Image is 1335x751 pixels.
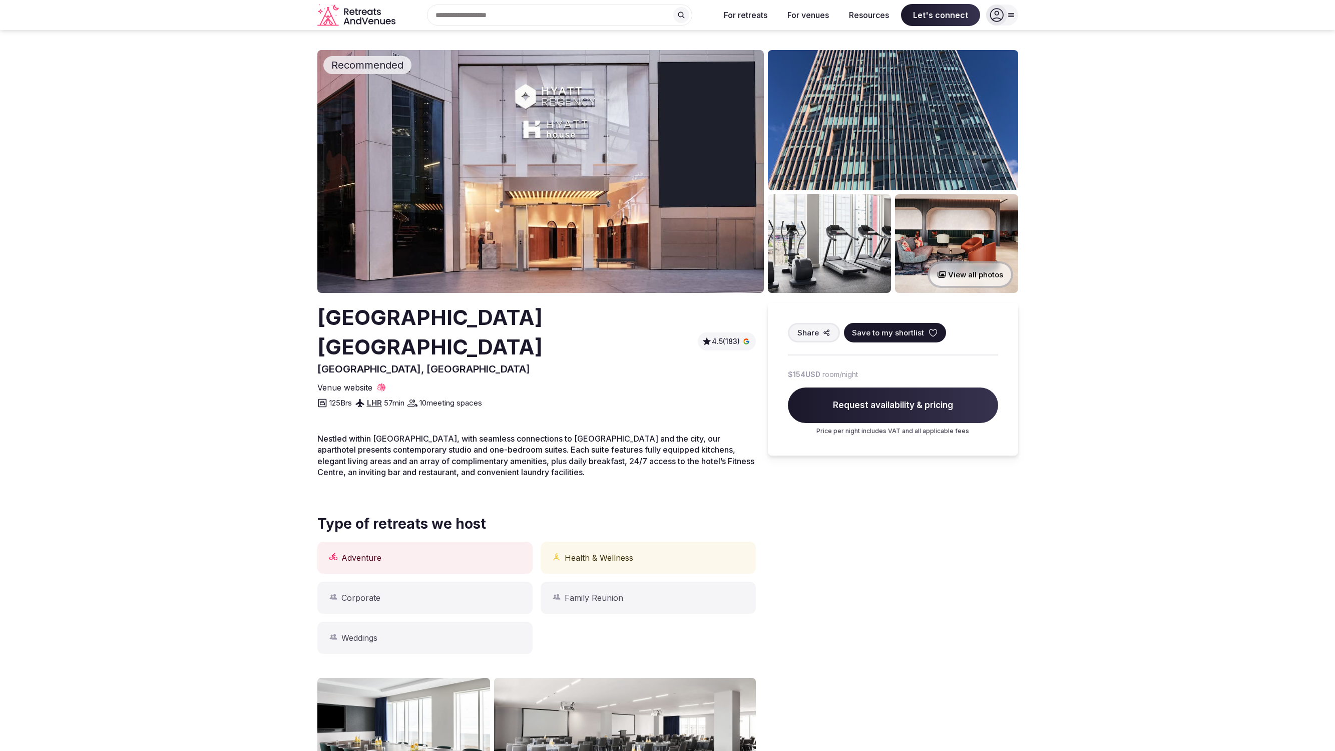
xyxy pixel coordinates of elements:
[768,194,891,293] img: Venue gallery photo
[323,56,411,74] div: Recommended
[788,323,840,342] button: Share
[844,323,946,342] button: Save to my shortlist
[788,369,820,380] span: $154 USD
[317,4,397,27] svg: Retreats and Venues company logo
[768,50,1018,190] img: Venue gallery photo
[702,336,752,346] button: 4.5(183)
[327,58,407,72] span: Recommended
[712,336,740,346] span: 4.5 (183)
[317,303,694,362] h2: [GEOGRAPHIC_DATA] [GEOGRAPHIC_DATA]
[317,363,530,375] span: [GEOGRAPHIC_DATA], [GEOGRAPHIC_DATA]
[317,382,372,393] span: Venue website
[779,4,837,26] button: For venues
[317,382,386,393] a: Venue website
[329,398,352,408] span: 125 Brs
[822,369,858,380] span: room/night
[841,4,897,26] button: Resources
[852,327,924,338] span: Save to my shortlist
[895,194,1018,293] img: Venue gallery photo
[788,427,998,436] p: Price per night includes VAT and all applicable fees
[317,514,486,534] span: Type of retreats we host
[901,4,980,26] span: Let's connect
[317,50,764,293] img: Venue cover photo
[928,261,1013,288] button: View all photos
[367,398,382,408] a: LHR
[317,434,754,477] span: Nestled within [GEOGRAPHIC_DATA], with seamless connections to [GEOGRAPHIC_DATA] and the city, ou...
[788,388,998,424] span: Request availability & pricing
[419,398,482,408] span: 10 meeting spaces
[797,327,819,338] span: Share
[716,4,775,26] button: For retreats
[384,398,404,408] span: 57 min
[317,4,397,27] a: Visit the homepage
